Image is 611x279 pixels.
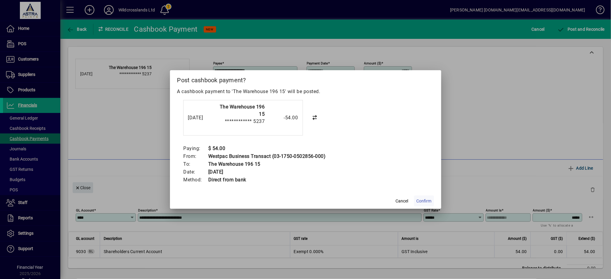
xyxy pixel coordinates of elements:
[188,114,212,121] div: [DATE]
[183,176,208,184] td: Method:
[220,104,265,117] strong: The Warehouse 196 15
[392,196,412,206] button: Cancel
[414,196,434,206] button: Confirm
[183,168,208,176] td: Date:
[183,145,208,152] td: Paying:
[268,114,298,121] div: -54.00
[208,152,326,160] td: Westpac Business Transact (03-1750-0502856-000)
[208,168,326,176] td: [DATE]
[183,152,208,160] td: From:
[177,88,434,95] p: A cashbook payment to 'The Warehouse 196 15' will be posted.
[208,176,326,184] td: Direct from bank
[170,70,441,88] h2: Post cashbook payment?
[183,160,208,168] td: To:
[208,160,326,168] td: The Warehouse 196 15
[417,198,432,204] span: Confirm
[208,145,326,152] td: $ 54.00
[396,198,408,204] span: Cancel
